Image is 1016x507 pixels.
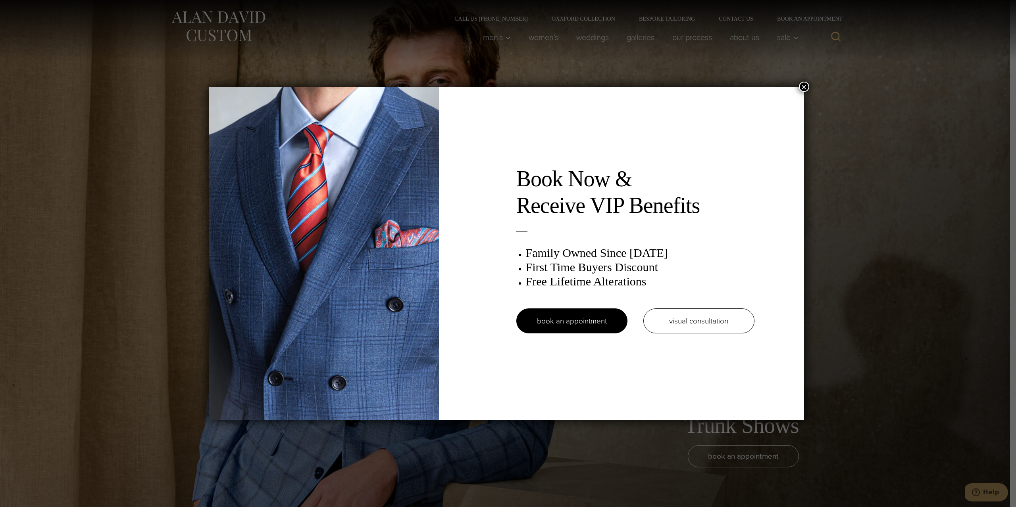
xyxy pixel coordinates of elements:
a: book an appointment [516,308,627,333]
h3: Family Owned Since [DATE] [526,246,754,260]
span: Help [18,6,34,13]
h3: First Time Buyers Discount [526,260,754,274]
button: Close [799,82,809,92]
a: visual consultation [643,308,754,333]
h3: Free Lifetime Alterations [526,274,754,289]
h2: Book Now & Receive VIP Benefits [516,166,754,219]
